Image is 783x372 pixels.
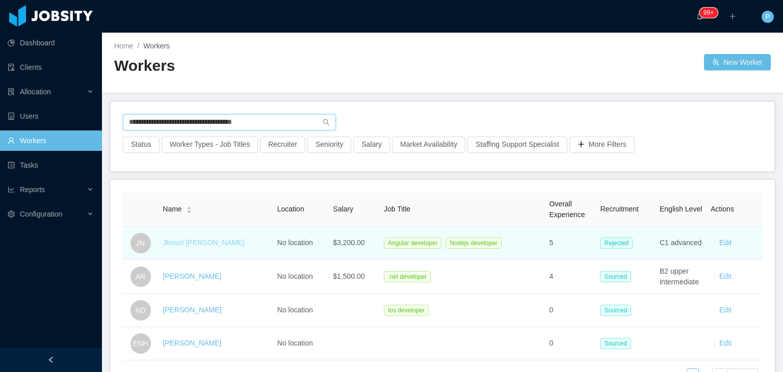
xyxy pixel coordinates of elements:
[729,13,736,20] i: icon: plus
[545,260,596,294] td: 4
[600,237,632,249] span: Rejected
[186,209,192,212] i: icon: caret-down
[392,137,465,153] button: Market Availability
[8,88,15,95] i: icon: solution
[273,294,329,327] td: No location
[333,205,353,213] span: Salary
[323,119,330,126] i: icon: search
[600,271,631,282] span: Sourced
[719,272,732,280] a: Edit
[549,200,585,219] span: Overall Experience
[600,306,635,314] a: Sourced
[656,227,707,260] td: C1 advanced
[719,306,732,314] a: Edit
[163,204,181,215] span: Name
[133,333,148,354] span: ENH
[273,327,329,360] td: No location
[123,137,160,153] button: Status
[114,42,133,50] a: Home
[273,260,329,294] td: No location
[260,137,305,153] button: Recruiter
[384,305,429,316] span: Ios developer
[660,205,702,213] span: English Level
[719,339,732,347] a: Edit
[446,237,501,249] span: Nodejs developer
[163,272,221,280] a: [PERSON_NAME]
[8,210,15,218] i: icon: setting
[8,155,94,175] a: icon: profileTasks
[20,185,45,194] span: Reports
[600,339,635,347] a: Sourced
[186,205,192,208] i: icon: caret-up
[569,137,635,153] button: icon: plusMore Filters
[384,205,410,213] span: Job Title
[600,305,631,316] span: Sourced
[545,294,596,327] td: 0
[8,33,94,53] a: icon: pie-chartDashboard
[545,327,596,360] td: 0
[20,210,62,218] span: Configuration
[20,88,51,96] span: Allocation
[545,227,596,260] td: 5
[163,306,221,314] a: [PERSON_NAME]
[8,186,15,193] i: icon: line-chart
[143,42,170,50] span: Workers
[136,300,146,321] span: ND
[353,137,390,153] button: Salary
[186,205,192,212] div: Sort
[699,8,718,18] sup: 1720
[600,238,636,247] a: Rejected
[719,238,732,247] a: Edit
[600,338,631,349] span: Sourced
[162,137,258,153] button: Worker Types - Job Titles
[333,272,364,280] span: $1,500.00
[307,137,351,153] button: Seniority
[114,56,442,76] h2: Workers
[277,205,304,213] span: Location
[136,233,145,253] span: JN
[384,271,431,282] span: .net developer
[333,238,364,247] span: $3,200.00
[163,339,221,347] a: [PERSON_NAME]
[8,106,94,126] a: icon: robotUsers
[163,238,244,247] a: Jhoset [PERSON_NAME]
[467,137,567,153] button: Staffing Support Specialist
[696,13,703,20] i: icon: bell
[711,205,734,213] span: Actions
[273,227,329,260] td: No location
[137,42,139,50] span: /
[765,11,770,23] span: P
[704,54,771,70] button: icon: usergroup-addNew Worker
[600,272,635,280] a: Sourced
[384,237,441,249] span: Angular developer
[656,260,707,294] td: B2 upper intermediate
[136,267,145,287] span: AR
[600,205,638,213] span: Recruitment
[8,130,94,151] a: icon: userWorkers
[8,57,94,77] a: icon: auditClients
